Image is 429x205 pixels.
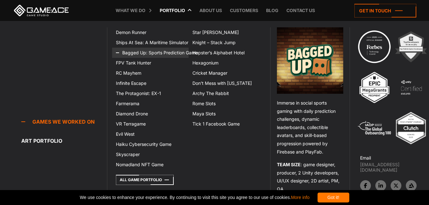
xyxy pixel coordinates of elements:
[189,119,265,129] a: Tick 1 Facebook Game
[112,99,189,109] a: Farmerama
[393,29,428,64] img: 2
[112,58,189,68] a: FPV Tank Hunter
[112,68,189,78] a: RC Mayhem
[277,162,301,167] strong: TEAM SIZE
[357,111,392,146] img: 5
[80,193,309,202] span: We use cookies to enhance your experience. By continuing to visit this site you agree to our use ...
[189,48,265,58] a: Hopster’s Alphabet Hotel
[112,139,189,149] a: Haiku Cybersecurity Game
[277,161,343,193] p: : game designer, producer, 2 Unity developers, UI/UX designer, 2D artist, PM, QA
[277,27,343,94] img: Bagged up logo top
[189,78,265,88] a: Don’t Mess with [US_STATE]
[189,68,265,78] a: Cricket Manager
[318,193,349,202] div: Got it!
[354,4,416,17] a: Get in touch
[112,160,189,170] a: Nomadland NFT Game
[21,115,107,128] a: Games we worked on
[116,175,174,185] a: All Game Portfolio
[112,88,189,99] a: The Protagonist: EX-1
[112,27,189,38] a: Demon Runner
[277,99,343,156] p: Immerse in social sports gaming with daily prediction challenges, dynamic leaderboards, collectib...
[360,162,429,173] a: [EMAIL_ADDRESS][DOMAIN_NAME]
[357,70,392,105] img: 3
[189,27,265,38] a: Star [PERSON_NAME]
[189,58,265,68] a: Hexagonium
[112,78,189,88] a: Infinite Escape
[112,109,189,119] a: Diamond Drone
[112,48,189,58] a: Bagged Up: Sports Prediction Game
[112,38,189,48] a: Ships At Sea: A Maritime Simulator
[394,70,429,105] img: 4
[112,129,189,139] a: Evil West
[393,111,428,146] img: Top ar vr development company gaming 2025 game ace
[189,109,265,119] a: Maya Slots
[112,119,189,129] a: VR Terragame
[189,99,265,109] a: Rome Slots
[189,38,265,48] a: Knight – Stack Jump
[291,195,309,200] a: More info
[189,88,265,99] a: Archy The Rabbit
[357,29,392,64] img: Technology council badge program ace 2025 game ace
[360,155,371,161] strong: Email
[21,134,107,147] a: Art portfolio
[112,149,189,160] a: Skyscraper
